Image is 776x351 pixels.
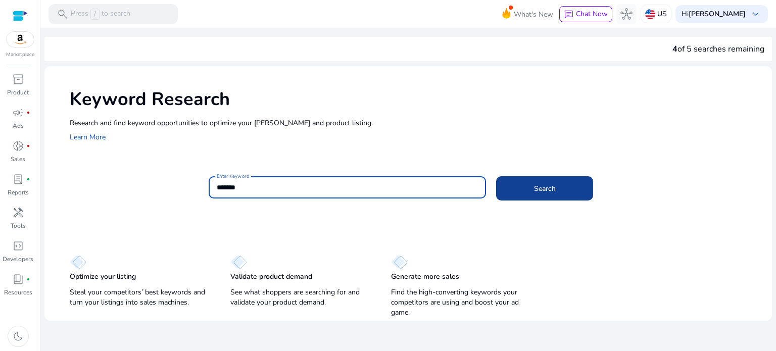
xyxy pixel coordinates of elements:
[12,140,24,152] span: donut_small
[13,121,24,130] p: Ads
[391,272,459,282] p: Generate more sales
[620,8,633,20] span: hub
[230,255,247,269] img: diamond.svg
[750,8,762,20] span: keyboard_arrow_down
[12,273,24,285] span: book_4
[70,272,136,282] p: Optimize your listing
[576,9,608,19] span: Chat Now
[70,255,86,269] img: diamond.svg
[12,240,24,252] span: code_blocks
[616,4,637,24] button: hub
[672,43,764,55] div: of 5 searches remaining
[230,272,312,282] p: Validate product demand
[12,173,24,185] span: lab_profile
[657,5,667,23] p: US
[71,9,130,20] p: Press to search
[230,287,371,308] p: See what shoppers are searching for and validate your product demand.
[11,155,25,164] p: Sales
[672,43,677,55] span: 4
[90,9,100,20] span: /
[57,8,69,20] span: search
[12,207,24,219] span: handyman
[8,188,29,197] p: Reports
[12,330,24,342] span: dark_mode
[689,9,746,19] b: [PERSON_NAME]
[26,177,30,181] span: fiber_manual_record
[496,176,593,200] button: Search
[391,287,531,318] p: Find the high-converting keywords your competitors are using and boost your ad game.
[11,221,26,230] p: Tools
[645,9,655,19] img: us.svg
[12,107,24,119] span: campaign
[559,6,612,22] button: chatChat Now
[391,255,408,269] img: diamond.svg
[70,118,762,128] p: Research and find keyword opportunities to optimize your [PERSON_NAME] and product listing.
[7,88,29,97] p: Product
[26,111,30,115] span: fiber_manual_record
[534,183,556,194] span: Search
[217,173,249,180] mat-label: Enter Keyword
[564,10,574,20] span: chat
[70,132,106,142] a: Learn More
[12,73,24,85] span: inventory_2
[3,255,33,264] p: Developers
[70,88,762,110] h1: Keyword Research
[514,6,553,23] span: What's New
[6,51,34,59] p: Marketplace
[26,277,30,281] span: fiber_manual_record
[682,11,746,18] p: Hi
[4,288,32,297] p: Resources
[70,287,210,308] p: Steal your competitors’ best keywords and turn your listings into sales machines.
[26,144,30,148] span: fiber_manual_record
[7,32,34,47] img: amazon.svg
